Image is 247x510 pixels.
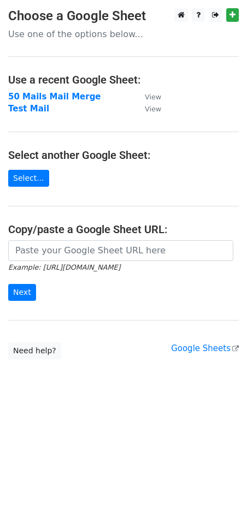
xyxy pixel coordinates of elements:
h4: Copy/paste a Google Sheet URL: [8,223,239,236]
a: 50 Mails Mail Merge [8,92,101,102]
a: Google Sheets [171,343,239,353]
a: View [134,104,161,114]
small: Example: [URL][DOMAIN_NAME] [8,263,120,271]
a: Select... [8,170,49,187]
small: View [145,105,161,113]
input: Next [8,284,36,301]
a: Test Mail [8,104,49,114]
small: View [145,93,161,101]
input: Paste your Google Sheet URL here [8,240,233,261]
p: Use one of the options below... [8,28,239,40]
h4: Select another Google Sheet: [8,149,239,162]
h4: Use a recent Google Sheet: [8,73,239,86]
a: Need help? [8,342,61,359]
h3: Choose a Google Sheet [8,8,239,24]
a: View [134,92,161,102]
